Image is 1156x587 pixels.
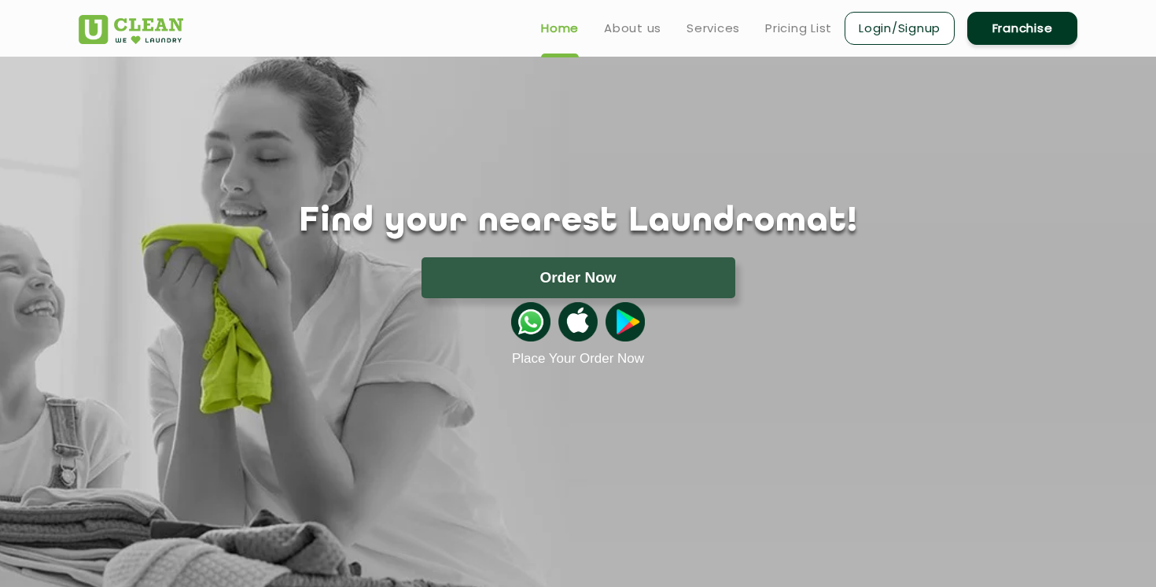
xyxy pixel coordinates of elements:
img: playstoreicon.png [606,302,645,341]
img: apple-icon.png [558,302,598,341]
img: whatsappicon.png [511,302,550,341]
a: Home [541,19,579,38]
a: Pricing List [765,19,832,38]
button: Order Now [422,257,735,298]
img: UClean Laundry and Dry Cleaning [79,15,183,44]
a: Login/Signup [845,12,955,45]
a: Services [687,19,740,38]
a: Place Your Order Now [512,351,644,367]
a: About us [604,19,661,38]
a: Franchise [967,12,1077,45]
h1: Find your nearest Laundromat! [67,202,1089,242]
